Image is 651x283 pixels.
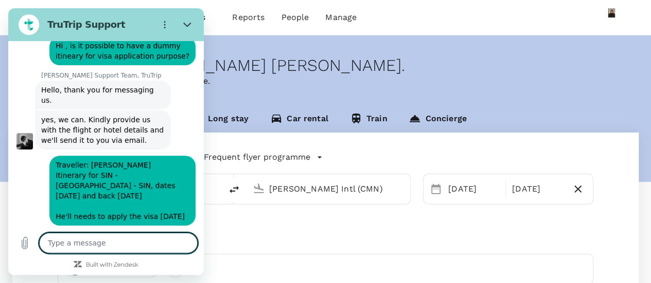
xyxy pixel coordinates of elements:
button: Open [215,187,217,190]
iframe: Messaging window [8,8,204,275]
span: Hello, thank you for messaging us. [33,77,156,97]
button: Options menu [146,6,167,27]
p: Frequent flyer programme [204,151,310,163]
p: Planning a business trip? Get started from here. [12,75,639,87]
span: People [281,11,309,24]
img: Azizi Ratna Yulis Mohd Zin [602,7,622,28]
a: Train [339,108,398,133]
div: [DATE] [444,179,503,199]
button: Frequent flyer programme [204,151,323,163]
input: Going to [269,181,389,197]
span: Traveller: [PERSON_NAME] Itinerary for SIN - [GEOGRAPHIC_DATA] - SIN, dates [DATE] and back [DATE... [47,152,181,213]
span: yes, we can. Kindly provide us with the flight or hotel details and we'll send it to you via email. [33,106,156,137]
a: Car rental [259,108,339,133]
div: Welcome back , [PERSON_NAME] [PERSON_NAME] . [12,56,639,75]
div: [DATE] [508,179,567,199]
span: Hi , is it possible to have a dummy itineary for visa application purpose? [47,32,181,53]
a: Long stay [181,108,259,133]
span: Reports [232,11,265,24]
h2: TruTrip Support [39,10,142,23]
a: Built with Zendesk: Visit the Zendesk website in a new tab [78,254,130,260]
span: Manage [325,11,357,24]
button: Close [169,6,189,27]
div: Travellers [58,237,593,250]
button: delete [222,177,247,202]
button: Open [403,187,405,190]
button: Upload file [6,224,27,245]
img: Circles [12,6,60,29]
p: [PERSON_NAME] Support Team, TruTrip [33,63,196,71]
a: Concierge [398,108,477,133]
